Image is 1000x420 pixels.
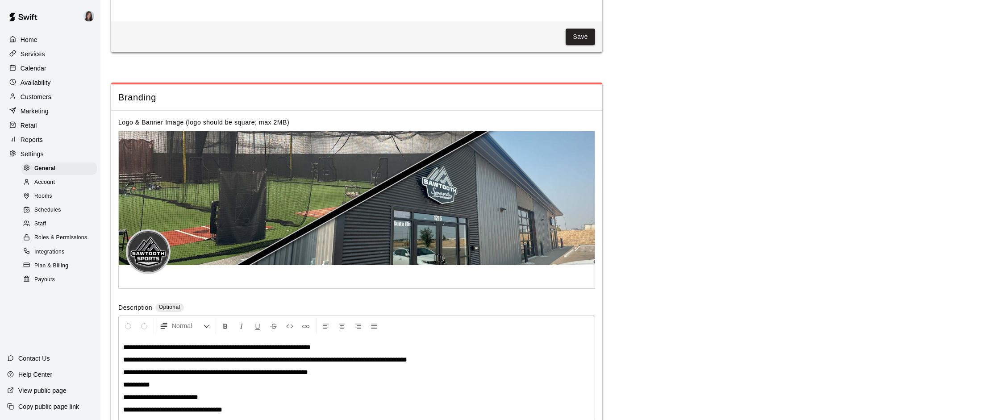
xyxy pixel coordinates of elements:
button: Center Align [334,318,350,334]
p: Home [21,35,37,44]
a: Payouts [21,273,100,287]
span: Payouts [34,275,55,284]
a: General [21,162,100,175]
p: Services [21,50,45,58]
button: Left Align [318,318,333,334]
p: Help Center [18,370,52,379]
p: Customers [21,92,51,101]
p: Contact Us [18,354,50,363]
p: Reports [21,135,43,144]
a: Calendar [7,62,93,75]
p: Calendar [21,64,46,73]
a: Roles & Permissions [21,231,100,245]
span: Integrations [34,248,65,257]
p: Retail [21,121,37,130]
a: Schedules [21,204,100,217]
p: Marketing [21,107,49,116]
div: Rooms [21,190,97,203]
button: Justify Align [367,318,382,334]
a: Services [7,47,93,61]
a: Reports [7,133,93,146]
label: Description [118,303,152,313]
label: Logo & Banner Image (logo should be square; max 2MB) [118,119,289,126]
a: Home [7,33,93,46]
a: Integrations [21,245,100,259]
span: Branding [118,91,595,104]
span: Normal [172,321,203,330]
div: Integrations [21,246,97,258]
p: Settings [21,150,44,158]
button: Insert Code [282,318,297,334]
span: Plan & Billing [34,262,68,270]
button: Undo [121,318,136,334]
div: Staff [21,218,97,230]
div: Schedules [21,204,97,216]
a: Plan & Billing [21,259,100,273]
button: Save [566,29,595,45]
a: Settings [7,147,93,161]
p: View public page [18,386,67,395]
a: Account [21,175,100,189]
div: Account [21,176,97,189]
p: Copy public page link [18,402,79,411]
button: Formatting Options [156,318,214,334]
span: Schedules [34,206,61,215]
div: Roles & Permissions [21,232,97,244]
div: Renee Ramos [82,7,100,25]
button: Format Bold [218,318,233,334]
button: Redo [137,318,152,334]
div: Plan & Billing [21,260,97,272]
span: General [34,164,56,173]
button: Right Align [350,318,366,334]
span: Staff [34,220,46,229]
img: Renee Ramos [83,11,94,21]
p: Availability [21,78,51,87]
a: Retail [7,119,93,132]
span: Rooms [34,192,52,201]
a: Staff [21,217,100,231]
span: Roles & Permissions [34,233,87,242]
span: Optional [159,304,180,310]
div: General [21,162,97,175]
a: Availability [7,76,93,89]
span: Account [34,178,55,187]
button: Format Italics [234,318,249,334]
a: Marketing [7,104,93,118]
button: Format Strikethrough [266,318,281,334]
button: Format Underline [250,318,265,334]
a: Rooms [21,190,100,204]
button: Insert Link [298,318,313,334]
div: Payouts [21,274,97,286]
a: Customers [7,90,93,104]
